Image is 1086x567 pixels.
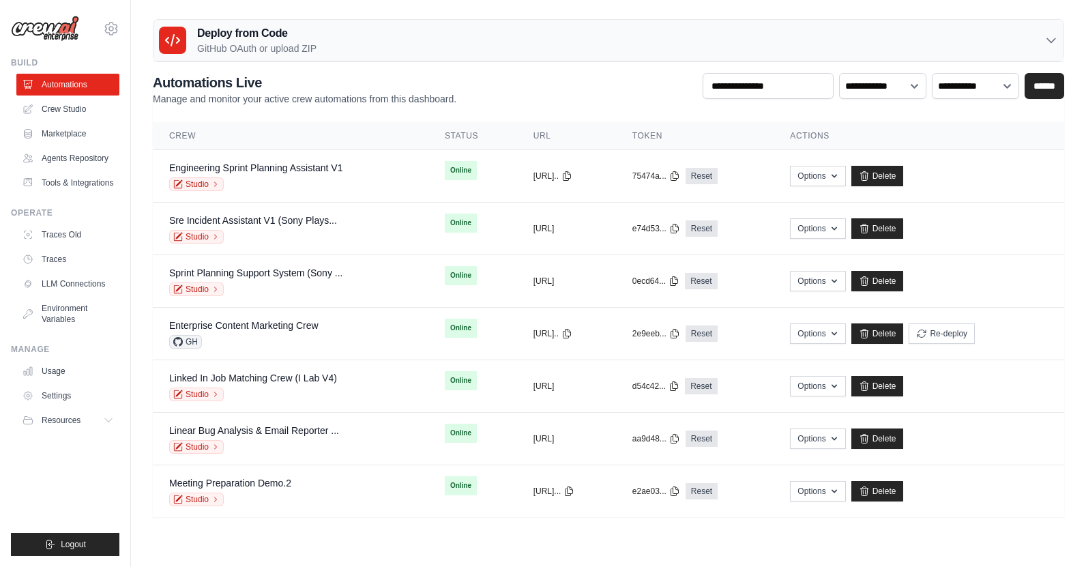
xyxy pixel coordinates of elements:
span: Online [445,371,477,390]
a: Reset [686,325,718,342]
button: Options [790,271,845,291]
div: Operate [11,207,119,218]
button: Options [790,428,845,449]
a: Studio [169,388,224,401]
button: e74d53... [632,223,680,234]
a: Sre Incident Assistant V1 (Sony Plays... [169,215,337,226]
a: Traces [16,248,119,270]
th: Status [428,122,517,150]
a: Settings [16,385,119,407]
img: Logo [11,16,79,42]
a: Delete [851,323,904,344]
a: Delete [851,481,904,501]
div: Manage [11,344,119,355]
div: Build [11,57,119,68]
button: Options [790,481,845,501]
button: 2e9eeb... [632,328,680,339]
a: Traces Old [16,224,119,246]
span: Online [445,214,477,233]
a: Marketplace [16,123,119,145]
button: e2ae03... [632,486,680,497]
a: Studio [169,177,224,191]
span: Online [445,266,477,285]
a: Reset [685,273,717,289]
th: URL [517,122,616,150]
a: Delete [851,166,904,186]
a: Linear Bug Analysis & Email Reporter ... [169,425,339,436]
a: Delete [851,271,904,291]
a: Reset [686,483,718,499]
a: Sprint Planning Support System (Sony ... [169,267,342,278]
th: Crew [153,122,428,150]
a: Delete [851,376,904,396]
a: Reset [686,220,718,237]
h2: Automations Live [153,73,456,92]
button: aa9d48... [632,433,680,444]
button: Re-deploy [909,323,975,344]
a: Agents Repository [16,147,119,169]
p: Manage and monitor your active crew automations from this dashboard. [153,92,456,106]
a: Studio [169,493,224,506]
a: Reset [685,378,717,394]
span: Online [445,319,477,338]
a: Usage [16,360,119,382]
a: Studio [169,440,224,454]
a: Enterprise Content Marketing Crew [169,320,319,331]
span: Online [445,161,477,180]
a: Meeting Preparation Demo.2 [169,478,291,489]
span: Resources [42,415,80,426]
a: Reset [686,431,718,447]
a: Linked In Job Matching Crew (I Lab V4) [169,373,337,383]
span: Logout [61,539,86,550]
button: 75474a... [632,171,680,181]
th: Token [616,122,774,150]
a: Engineering Sprint Planning Assistant V1 [169,162,343,173]
a: Studio [169,282,224,296]
button: Options [790,166,845,186]
a: Reset [686,168,718,184]
p: GitHub OAuth or upload ZIP [197,42,317,55]
span: Online [445,476,477,495]
a: Delete [851,428,904,449]
button: Options [790,218,845,239]
a: Crew Studio [16,98,119,120]
a: Automations [16,74,119,96]
span: GH [169,335,202,349]
button: Logout [11,533,119,556]
button: 0ecd64... [632,276,679,287]
a: Delete [851,218,904,239]
a: Environment Variables [16,297,119,330]
span: Online [445,424,477,443]
button: Resources [16,409,119,431]
a: Tools & Integrations [16,172,119,194]
th: Actions [774,122,1064,150]
h3: Deploy from Code [197,25,317,42]
a: Studio [169,230,224,244]
button: d54c42... [632,381,679,392]
a: LLM Connections [16,273,119,295]
button: Options [790,323,845,344]
button: Options [790,376,845,396]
